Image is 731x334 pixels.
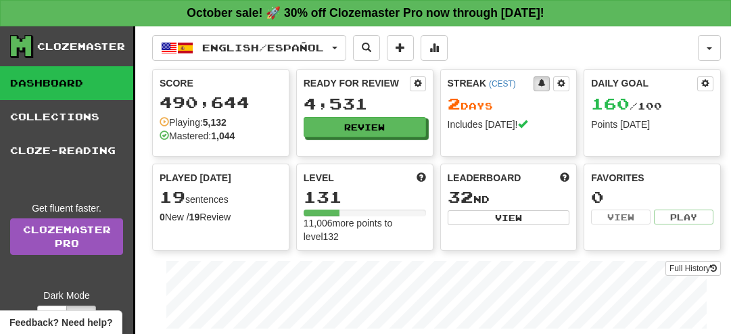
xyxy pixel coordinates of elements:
div: New / Review [160,210,282,224]
button: Off [66,306,96,320]
button: Play [654,210,713,224]
div: sentences [160,189,282,206]
a: ClozemasterPro [10,218,123,255]
div: Favorites [591,171,713,185]
span: Level [304,171,334,185]
div: Mastered: [160,129,235,143]
strong: 1,044 [211,130,235,141]
div: 131 [304,189,426,206]
span: 19 [160,187,185,206]
button: View [448,210,570,225]
strong: 19 [189,212,200,222]
div: 11,006 more points to level 132 [304,216,426,243]
strong: 5,132 [203,117,227,128]
div: Streak [448,76,534,90]
button: English/Español [152,35,346,61]
div: Score [160,76,282,90]
div: nd [448,189,570,206]
span: / 100 [591,100,662,112]
span: Leaderboard [448,171,521,185]
span: 160 [591,94,630,113]
div: 0 [591,189,713,206]
div: Clozemaster [37,40,125,53]
div: Ready for Review [304,76,410,90]
button: More stats [421,35,448,61]
div: Playing: [160,116,227,129]
span: Played [DATE] [160,171,231,185]
span: Score more points to level up [417,171,426,185]
div: Includes [DATE]! [448,118,570,131]
span: English / Español [202,42,324,53]
div: Day s [448,95,570,113]
div: Daily Goal [591,76,697,91]
button: Add sentence to collection [387,35,414,61]
div: Get fluent faster. [10,201,123,215]
span: Open feedback widget [9,316,112,329]
div: Dark Mode [10,289,123,302]
div: Points [DATE] [591,118,713,131]
div: 490,644 [160,94,282,111]
span: 32 [448,187,473,206]
span: This week in points, UTC [560,171,569,185]
button: View [591,210,651,224]
strong: 0 [160,212,165,222]
a: (CEST) [489,79,516,89]
strong: October sale! 🚀 30% off Clozemaster Pro now through [DATE]! [187,6,544,20]
button: Full History [665,261,721,276]
button: Search sentences [353,35,380,61]
div: 4,531 [304,95,426,112]
button: Review [304,117,426,137]
span: 2 [448,94,461,113]
button: On [37,306,67,320]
